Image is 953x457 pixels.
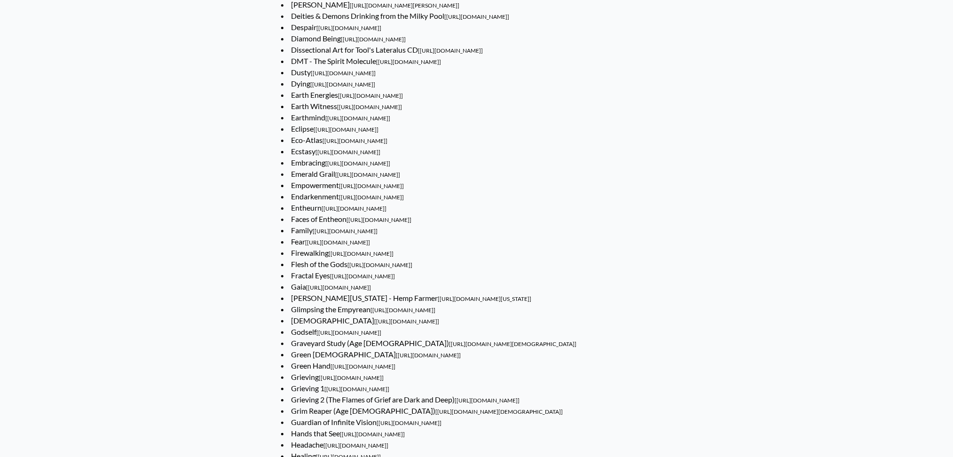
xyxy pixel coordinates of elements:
span: [[URL][DOMAIN_NAME]] [336,171,401,178]
a: [PERSON_NAME][US_STATE] - Hemp Farmer[[URL][DOMAIN_NAME][US_STATE]] [291,293,532,302]
span: [[URL][DOMAIN_NAME]] [340,431,405,438]
a: Grieving 1[[URL][DOMAIN_NAME]] [291,384,390,393]
a: Eco-Atlas[[URL][DOMAIN_NAME]] [291,135,388,144]
a: Fractal Eyes[[URL][DOMAIN_NAME]] [291,271,395,280]
a: Emerald Grail[[URL][DOMAIN_NAME]] [291,169,401,178]
span: [[URL][DOMAIN_NAME]] [348,261,413,268]
span: [[URL][DOMAIN_NAME]] [319,374,384,381]
span: [[URL][DOMAIN_NAME]] [377,419,442,426]
span: [[URL][DOMAIN_NAME]] [326,115,391,122]
a: Godself[[URL][DOMAIN_NAME]] [291,327,382,336]
a: Glimpsing the Empyrean[[URL][DOMAIN_NAME]] [291,305,436,314]
a: Earth Energies[[URL][DOMAIN_NAME]] [291,90,403,99]
a: Faces of Entheon[[URL][DOMAIN_NAME]] [291,214,412,223]
a: Despair[[URL][DOMAIN_NAME]] [291,23,382,32]
span: [[URL][DOMAIN_NAME]] [347,216,412,223]
span: [[URL][DOMAIN_NAME]] [339,92,403,99]
a: Earthmind[[URL][DOMAIN_NAME]] [291,113,391,122]
span: [[URL][DOMAIN_NAME]] [396,352,461,359]
a: Diamond Being[[URL][DOMAIN_NAME]] [291,34,406,43]
a: Dying[[URL][DOMAIN_NAME]] [291,79,376,88]
a: Embracing[[URL][DOMAIN_NAME]] [291,158,391,167]
span: [[URL][DOMAIN_NAME]] [331,363,396,370]
a: Entheurn[[URL][DOMAIN_NAME]] [291,203,387,212]
a: Dusty[[URL][DOMAIN_NAME]] [291,68,376,77]
a: Grim Reaper (Age [DEMOGRAPHIC_DATA])[[URL][DOMAIN_NAME][DEMOGRAPHIC_DATA]] [291,406,563,415]
span: [[URL][DOMAIN_NAME]] [329,250,394,257]
a: Family[[URL][DOMAIN_NAME]] [291,226,378,235]
span: [[URL][DOMAIN_NAME]] [326,160,391,167]
span: [[URL][DOMAIN_NAME]] [371,307,436,314]
a: Fear[[URL][DOMAIN_NAME]] [291,237,370,246]
span: [[URL][DOMAIN_NAME]] [307,284,371,291]
span: [[URL][DOMAIN_NAME][PERSON_NAME]] [350,2,460,9]
span: [[URL][DOMAIN_NAME]] [311,81,376,88]
span: [[URL][DOMAIN_NAME]] [418,47,483,54]
a: Green [DEMOGRAPHIC_DATA][[URL][DOMAIN_NAME]] [291,350,461,359]
span: [[URL][DOMAIN_NAME]] [339,182,404,189]
span: [[URL][DOMAIN_NAME]] [455,397,520,404]
span: [[URL][DOMAIN_NAME]] [377,58,441,65]
a: Guardian of Infinite Vision[[URL][DOMAIN_NAME]] [291,418,442,426]
a: Eclipse[[URL][DOMAIN_NAME]] [291,124,379,133]
a: Deities & Demons Drinking from the Milky Pool[[URL][DOMAIN_NAME]] [291,11,510,20]
a: Green Hand[[URL][DOMAIN_NAME]] [291,361,396,370]
span: [[URL][DOMAIN_NAME][DEMOGRAPHIC_DATA]] [449,340,577,347]
span: [[URL][DOMAIN_NAME]] [317,24,382,32]
a: Gaia[[URL][DOMAIN_NAME]] [291,282,371,291]
span: [[URL][DOMAIN_NAME]] [323,137,388,144]
span: [[URL][DOMAIN_NAME]] [313,228,378,235]
span: [[URL][DOMAIN_NAME][US_STATE]] [438,295,532,302]
a: Dissectional Art for Tool's Lateralus CD[[URL][DOMAIN_NAME]] [291,45,483,54]
span: [[URL][DOMAIN_NAME][DEMOGRAPHIC_DATA]] [436,408,563,415]
span: [[URL][DOMAIN_NAME]] [445,13,510,20]
a: Grieving[[URL][DOMAIN_NAME]] [291,372,384,381]
a: Endarkenment[[URL][DOMAIN_NAME]] [291,192,404,201]
a: DMT - The Spirit Molecule[[URL][DOMAIN_NAME]] [291,56,441,65]
span: [[URL][DOMAIN_NAME]] [322,205,387,212]
span: [[URL][DOMAIN_NAME]] [306,239,370,246]
span: [[URL][DOMAIN_NAME]] [314,126,379,133]
a: [DEMOGRAPHIC_DATA][[URL][DOMAIN_NAME]] [291,316,440,325]
span: [[URL][DOMAIN_NAME]] [339,194,404,201]
a: Ecstasy[[URL][DOMAIN_NAME]] [291,147,381,156]
span: [[URL][DOMAIN_NAME]] [331,273,395,280]
a: Graveyard Study (Age [DEMOGRAPHIC_DATA])[[URL][DOMAIN_NAME][DEMOGRAPHIC_DATA]] [291,339,577,347]
span: [[URL][DOMAIN_NAME]] [325,386,390,393]
a: Grieving 2 (The Flames of Grief are Dark and Deep)[[URL][DOMAIN_NAME]] [291,395,520,404]
span: [[URL][DOMAIN_NAME]] [324,442,389,449]
span: [[URL][DOMAIN_NAME]] [338,103,402,110]
span: [[URL][DOMAIN_NAME]] [316,149,381,156]
a: Flesh of the Gods[[URL][DOMAIN_NAME]] [291,260,413,268]
span: [[URL][DOMAIN_NAME]] [375,318,440,325]
span: [[URL][DOMAIN_NAME]] [311,70,376,77]
a: Headache[[URL][DOMAIN_NAME]] [291,440,389,449]
a: Firewalking[[URL][DOMAIN_NAME]] [291,248,394,257]
a: Empowerment[[URL][DOMAIN_NAME]] [291,181,404,189]
a: Hands that See[[URL][DOMAIN_NAME]] [291,429,405,438]
span: [[URL][DOMAIN_NAME]] [317,329,382,336]
span: [[URL][DOMAIN_NAME]] [341,36,406,43]
a: Earth Witness[[URL][DOMAIN_NAME]] [291,102,402,110]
